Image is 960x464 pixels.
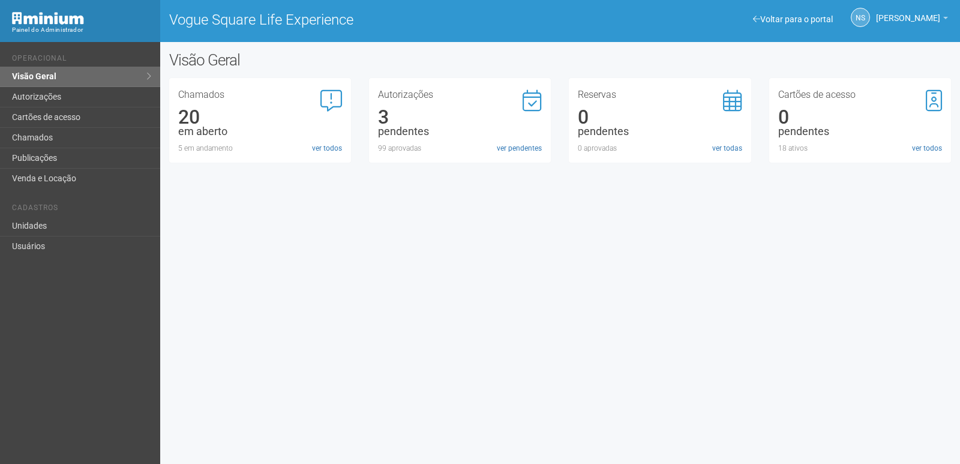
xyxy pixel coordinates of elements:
[851,8,870,27] a: NS
[169,51,485,69] h2: Visão Geral
[912,143,942,154] a: ver todos
[778,143,942,154] div: 18 ativos
[876,15,948,25] a: [PERSON_NAME]
[378,126,542,137] div: pendentes
[12,54,151,67] li: Operacional
[378,90,542,100] h3: Autorizações
[378,112,542,122] div: 3
[778,90,942,100] h3: Cartões de acesso
[753,14,833,24] a: Voltar para o portal
[178,112,342,122] div: 20
[178,90,342,100] h3: Chamados
[12,203,151,216] li: Cadastros
[778,112,942,122] div: 0
[876,2,940,23] span: Nicolle Silva
[378,143,542,154] div: 99 aprovadas
[178,143,342,154] div: 5 em andamento
[578,90,742,100] h3: Reservas
[12,12,84,25] img: Minium
[12,25,151,35] div: Painel do Administrador
[578,143,742,154] div: 0 aprovadas
[497,143,542,154] a: ver pendentes
[778,126,942,137] div: pendentes
[312,143,342,154] a: ver todos
[712,143,742,154] a: ver todas
[178,126,342,137] div: em aberto
[169,12,551,28] h1: Vogue Square Life Experience
[578,112,742,122] div: 0
[578,126,742,137] div: pendentes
